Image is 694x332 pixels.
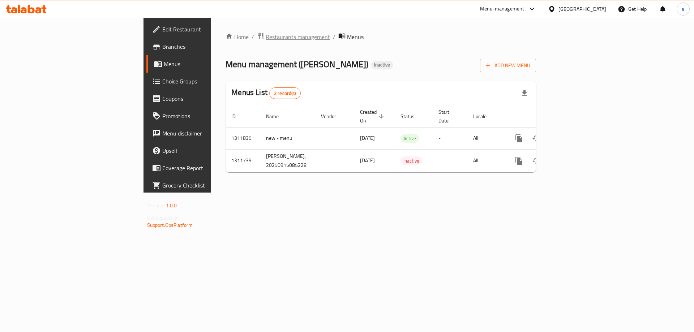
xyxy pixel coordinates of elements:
[400,157,422,165] span: Inactive
[510,130,528,147] button: more
[433,127,467,149] td: -
[438,108,459,125] span: Start Date
[528,130,545,147] button: Change Status
[146,90,260,107] a: Coupons
[162,181,254,190] span: Grocery Checklist
[162,129,254,138] span: Menu disclaimer
[480,5,524,13] div: Menu-management
[528,152,545,169] button: Change Status
[400,134,419,143] div: Active
[682,5,684,13] span: a
[371,62,393,68] span: Inactive
[360,133,375,143] span: [DATE]
[147,201,165,210] span: Version:
[257,32,330,42] a: Restaurants management
[360,156,375,165] span: [DATE]
[226,32,536,42] nav: breadcrumb
[146,107,260,125] a: Promotions
[266,33,330,41] span: Restaurants management
[164,60,254,68] span: Menus
[231,112,245,121] span: ID
[162,94,254,103] span: Coupons
[162,146,254,155] span: Upsell
[480,59,536,72] button: Add New Menu
[558,5,606,13] div: [GEOGRAPHIC_DATA]
[260,149,315,172] td: [PERSON_NAME], 20250915085228
[467,127,505,149] td: All
[505,105,586,128] th: Actions
[467,149,505,172] td: All
[486,61,530,70] span: Add New Menu
[231,87,300,99] h2: Menus List
[162,42,254,51] span: Branches
[162,112,254,120] span: Promotions
[347,33,364,41] span: Menus
[162,25,254,34] span: Edit Restaurant
[146,177,260,194] a: Grocery Checklist
[333,33,335,41] li: /
[321,112,346,121] span: Vendor
[146,125,260,142] a: Menu disclaimer
[266,112,288,121] span: Name
[226,105,586,172] table: enhanced table
[371,61,393,69] div: Inactive
[146,55,260,73] a: Menus
[162,164,254,172] span: Coverage Report
[147,220,193,230] a: Support.OpsPlatform
[146,38,260,55] a: Branches
[146,21,260,38] a: Edit Restaurant
[269,87,301,99] div: Total records count
[147,213,180,223] span: Get support on:
[146,159,260,177] a: Coverage Report
[226,56,368,72] span: Menu management ( [PERSON_NAME] )
[260,127,315,149] td: new - menu
[146,142,260,159] a: Upsell
[146,73,260,90] a: Choice Groups
[400,134,419,143] span: Active
[473,112,496,121] span: Locale
[400,112,424,121] span: Status
[510,152,528,169] button: more
[166,201,177,210] span: 1.0.0
[162,77,254,86] span: Choice Groups
[360,108,386,125] span: Created On
[516,85,533,102] div: Export file
[270,90,300,97] span: 2 record(s)
[433,149,467,172] td: -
